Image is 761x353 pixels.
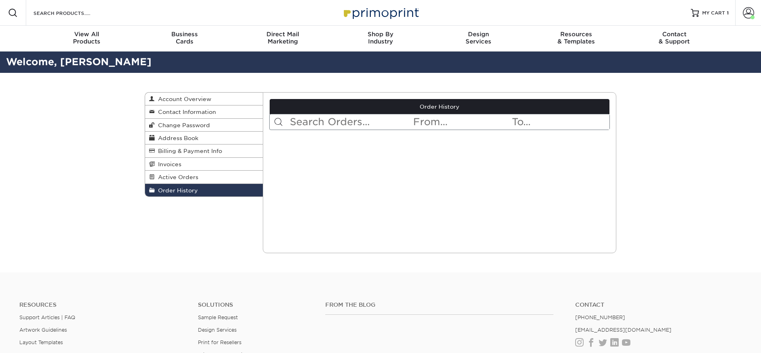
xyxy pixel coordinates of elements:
[38,26,136,52] a: View AllProducts
[234,31,332,38] span: Direct Mail
[38,31,136,45] div: Products
[527,31,625,38] span: Resources
[155,109,216,115] span: Contact Information
[575,314,625,320] a: [PHONE_NUMBER]
[155,187,198,194] span: Order History
[412,114,511,130] input: From...
[198,301,313,308] h4: Solutions
[332,31,430,38] span: Shop By
[145,184,263,196] a: Order History
[145,93,263,105] a: Account Overview
[136,31,234,38] span: Business
[527,31,625,45] div: & Templates
[234,26,332,52] a: Direct MailMarketing
[727,10,729,16] span: 1
[340,4,421,21] img: Primoprint
[155,122,210,128] span: Change Password
[575,327,672,333] a: [EMAIL_ADDRESS][DOMAIN_NAME]
[332,26,430,52] a: Shop ByIndustry
[136,31,234,45] div: Cards
[145,105,263,118] a: Contact Information
[234,31,332,45] div: Marketing
[575,301,742,308] a: Contact
[145,132,263,145] a: Address Book
[145,158,263,171] a: Invoices
[136,26,234,52] a: BusinessCards
[155,135,198,141] span: Address Book
[198,314,238,320] a: Sample Request
[155,148,222,154] span: Billing & Payment Info
[527,26,625,52] a: Resources& Templates
[19,314,75,320] a: Support Articles | FAQ
[625,31,723,45] div: & Support
[155,161,181,167] span: Invoices
[19,327,67,333] a: Artwork Guidelines
[145,171,263,184] a: Active Orders
[625,31,723,38] span: Contact
[270,99,610,114] a: Order History
[429,31,527,38] span: Design
[325,301,553,308] h4: From the Blog
[429,26,527,52] a: DesignServices
[625,26,723,52] a: Contact& Support
[289,114,413,130] input: Search Orders...
[145,145,263,157] a: Billing & Payment Info
[38,31,136,38] span: View All
[702,10,725,17] span: MY CART
[155,174,198,180] span: Active Orders
[198,327,237,333] a: Design Services
[19,339,63,345] a: Layout Templates
[511,114,609,130] input: To...
[332,31,430,45] div: Industry
[155,96,211,102] span: Account Overview
[33,8,111,18] input: SEARCH PRODUCTS.....
[429,31,527,45] div: Services
[19,301,186,308] h4: Resources
[198,339,241,345] a: Print for Resellers
[145,119,263,132] a: Change Password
